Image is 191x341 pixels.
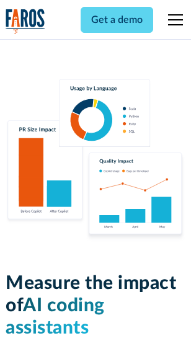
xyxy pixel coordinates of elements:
a: Get a demo [81,7,153,33]
div: menu [161,5,185,35]
span: AI coding assistants [6,296,105,337]
a: home [6,9,45,34]
h1: Measure the impact of [6,272,185,339]
img: Logo of the analytics and reporting company Faros. [6,9,45,34]
img: Charts tracking GitHub Copilot's usage and impact on velocity and quality [6,79,185,242]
